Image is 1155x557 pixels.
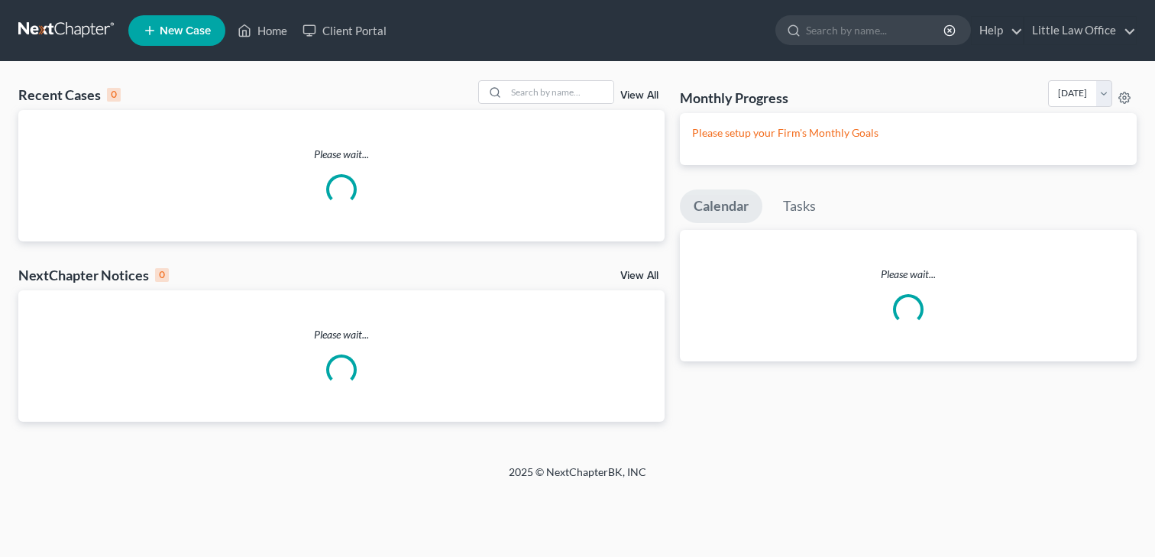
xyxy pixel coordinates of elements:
div: 0 [107,88,121,102]
a: View All [620,270,658,281]
a: Calendar [680,189,762,223]
a: Home [230,17,295,44]
h3: Monthly Progress [680,89,788,107]
div: 0 [155,268,169,282]
a: View All [620,90,658,101]
a: Help [972,17,1023,44]
input: Search by name... [506,81,613,103]
p: Please setup your Firm's Monthly Goals [692,125,1124,141]
span: New Case [160,25,211,37]
a: Client Portal [295,17,394,44]
p: Please wait... [18,327,665,342]
p: Please wait... [680,267,1137,282]
div: Recent Cases [18,86,121,104]
input: Search by name... [806,16,946,44]
p: Please wait... [18,147,665,162]
div: NextChapter Notices [18,266,169,284]
a: Tasks [769,189,830,223]
a: Little Law Office [1024,17,1136,44]
div: 2025 © NextChapterBK, INC [142,465,1013,492]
